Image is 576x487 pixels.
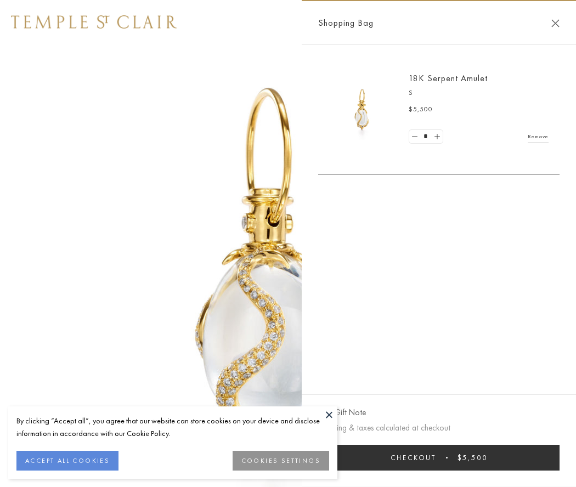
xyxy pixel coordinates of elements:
img: Temple St. Clair [11,15,177,29]
p: Shipping & taxes calculated at checkout [318,421,560,435]
span: $5,500 [409,104,433,115]
button: COOKIES SETTINGS [233,451,329,471]
button: Add Gift Note [318,406,366,420]
span: $5,500 [458,453,488,462]
p: S [409,88,549,99]
span: Shopping Bag [318,16,374,30]
button: Checkout $5,500 [318,445,560,471]
a: Remove [528,131,549,143]
a: Set quantity to 0 [409,130,420,144]
img: P51836-E11SERPPV [329,77,395,143]
button: Close Shopping Bag [551,19,560,27]
span: Checkout [391,453,436,462]
div: By clicking “Accept all”, you agree that our website can store cookies on your device and disclos... [16,415,329,440]
button: ACCEPT ALL COOKIES [16,451,118,471]
a: 18K Serpent Amulet [409,72,488,84]
a: Set quantity to 2 [431,130,442,144]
